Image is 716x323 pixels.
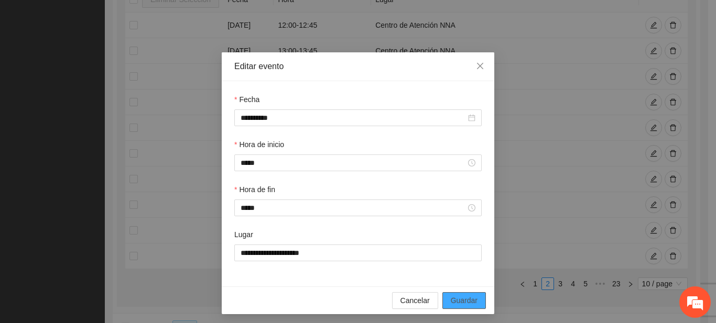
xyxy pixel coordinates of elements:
[442,292,486,309] button: Guardar
[5,213,200,250] textarea: Escriba su mensaje y pulse “Intro”
[241,112,466,124] input: Fecha
[476,62,484,70] span: close
[61,103,145,209] span: Estamos en línea.
[234,61,482,72] div: Editar evento
[234,139,284,150] label: Hora de inicio
[241,157,466,169] input: Hora de inicio
[55,53,176,67] div: Chatee con nosotros ahora
[392,292,438,309] button: Cancelar
[234,229,253,240] label: Lugar
[451,295,478,306] span: Guardar
[466,52,494,81] button: Close
[234,184,275,195] label: Hora de fin
[234,244,482,261] input: Lugar
[172,5,197,30] div: Minimizar ventana de chat en vivo
[234,94,259,105] label: Fecha
[241,202,466,214] input: Hora de fin
[400,295,430,306] span: Cancelar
